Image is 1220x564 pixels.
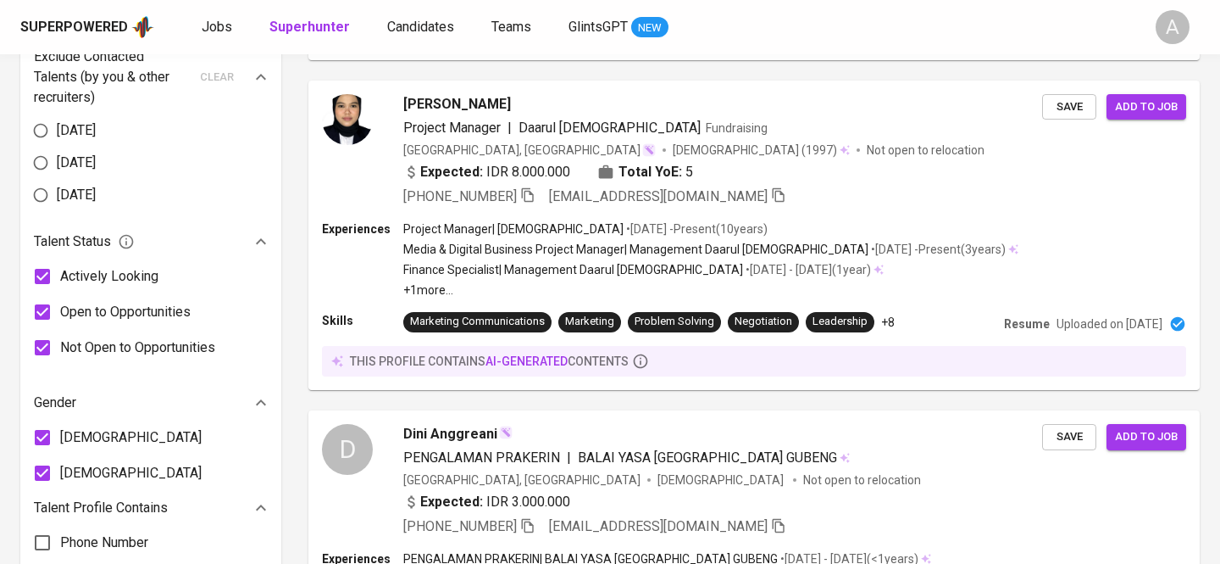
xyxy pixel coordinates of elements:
p: Project Manager | [DEMOGRAPHIC_DATA] [403,221,624,237]
span: [DATE] [57,153,96,173]
a: Teams [491,17,535,38]
div: [GEOGRAPHIC_DATA], [GEOGRAPHIC_DATA] [403,472,640,489]
div: Problem Solving [635,314,714,330]
div: Talent Profile Contains [34,491,268,525]
b: Total YoE: [618,162,682,182]
a: Candidates [387,17,457,38]
button: Add to job [1106,94,1186,120]
span: [DATE] [57,185,96,205]
div: Negotiation [735,314,792,330]
b: Expected: [420,492,483,512]
span: Add to job [1115,427,1178,447]
a: Superpoweredapp logo [20,14,154,40]
div: Marketing [565,314,614,330]
span: AI-generated [485,355,568,368]
span: [DEMOGRAPHIC_DATA] [657,472,786,489]
span: Actively Looking [60,266,158,287]
p: Uploaded on [DATE] [1056,316,1162,332]
button: Save [1042,424,1096,450]
p: +1 more ... [403,282,1018,299]
div: Marketing Communications [410,314,545,330]
div: (1997) [673,142,850,159]
span: [DEMOGRAPHIC_DATA] [60,463,202,483]
span: Add to job [1115,98,1178,117]
div: Talent Status [34,225,268,259]
a: [PERSON_NAME]Project Manager|Daarul [DEMOGRAPHIC_DATA]Fundraising[GEOGRAPHIC_DATA], [GEOGRAPHIC_D... [308,81,1200,390]
span: Dini Anggreani [403,424,497,444]
img: 1606480b4aeec28e7583441c0f0fc2fc.jpg [322,94,373,145]
p: Talent Profile Contains [34,498,168,518]
div: Leadership [812,314,868,330]
p: this profile contains contents [350,353,629,370]
div: IDR 3.000.000 [403,492,570,512]
img: app logo [131,14,154,40]
span: [EMAIL_ADDRESS][DOMAIN_NAME] [549,518,768,534]
p: Gender [34,393,76,413]
span: [PHONE_NUMBER] [403,188,517,204]
div: D [322,424,373,475]
span: Fundraising [706,121,768,135]
button: Add to job [1106,424,1186,450]
span: | [567,448,571,468]
span: GlintsGPT [568,19,628,35]
button: Save [1042,94,1096,120]
span: [PERSON_NAME] [403,94,511,114]
div: IDR 8.000.000 [403,162,570,182]
span: Talent Status [34,232,135,252]
span: Candidates [387,19,454,35]
a: Superhunter [269,17,353,38]
p: Skills [322,312,403,329]
a: GlintsGPT NEW [568,17,668,38]
span: Jobs [202,19,232,35]
span: [EMAIL_ADDRESS][DOMAIN_NAME] [549,188,768,204]
p: • [DATE] - Present ( 3 years ) [868,241,1006,258]
span: PENGALAMAN PRAKERIN [403,450,560,466]
p: Exclude Contacted Talents (by you & other recruiters) [34,47,190,108]
p: +8 [881,314,895,331]
a: Jobs [202,17,236,38]
span: Open to Opportunities [60,302,191,322]
span: Phone Number [60,533,148,553]
span: [DEMOGRAPHIC_DATA] [60,427,202,448]
p: Not open to relocation [803,472,921,489]
span: 5 [685,162,693,182]
p: Media & Digital Business Project Manager | Management Daarul [DEMOGRAPHIC_DATA] [403,241,868,258]
div: [GEOGRAPHIC_DATA], [GEOGRAPHIC_DATA] [403,142,656,159]
span: Teams [491,19,531,35]
b: Superhunter [269,19,350,35]
span: Save [1051,427,1088,447]
span: | [507,118,512,138]
span: Save [1051,98,1088,117]
p: Resume [1004,316,1050,332]
div: Exclude Contacted Talents (by you & other recruiters)clear [34,47,268,108]
p: Experiences [322,221,403,237]
span: Not Open to Opportunities [60,338,215,358]
span: [DATE] [57,120,96,141]
p: Not open to relocation [867,142,984,159]
p: • [DATE] - [DATE] ( 1 year ) [743,261,871,278]
span: [DEMOGRAPHIC_DATA] [673,142,801,159]
span: BALAI YASA [GEOGRAPHIC_DATA] GUBENG [578,450,837,466]
span: Daarul [DEMOGRAPHIC_DATA] [518,120,701,136]
b: Expected: [420,162,483,182]
p: Finance Specialist | Management Daarul [DEMOGRAPHIC_DATA] [403,261,743,278]
span: NEW [631,20,668,36]
span: [PHONE_NUMBER] [403,518,517,534]
img: magic_wand.svg [642,143,656,157]
p: • [DATE] - Present ( 10 years ) [624,221,768,237]
img: magic_wand.svg [499,426,513,439]
div: Superpowered [20,18,128,37]
div: A [1156,10,1189,44]
span: Project Manager [403,120,501,136]
div: Gender [34,386,268,420]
